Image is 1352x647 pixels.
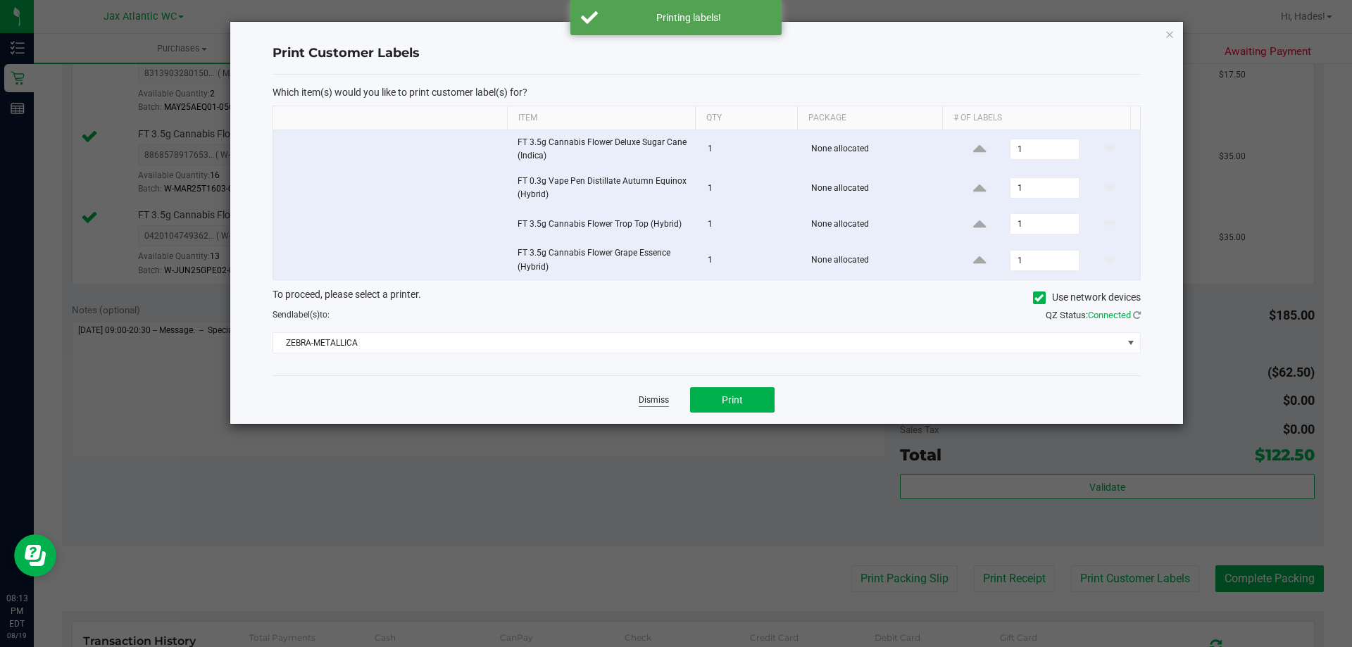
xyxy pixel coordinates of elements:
[699,130,803,169] td: 1
[1088,310,1131,320] span: Connected
[639,394,669,406] a: Dismiss
[1033,290,1141,305] label: Use network devices
[803,241,950,279] td: None allocated
[699,208,803,241] td: 1
[690,387,775,413] button: Print
[509,208,699,241] td: FT 3.5g Cannabis Flower Trop Top (Hybrid)
[803,208,950,241] td: None allocated
[509,169,699,208] td: FT 0.3g Vape Pen Distillate Autumn Equinox (Hybrid)
[699,169,803,208] td: 1
[1046,310,1141,320] span: QZ Status:
[722,394,743,406] span: Print
[273,86,1141,99] p: Which item(s) would you like to print customer label(s) for?
[292,310,320,320] span: label(s)
[14,534,56,577] iframe: Resource center
[273,44,1141,63] h4: Print Customer Labels
[942,106,1130,130] th: # of labels
[273,333,1122,353] span: ZEBRA-METALLICA
[803,130,950,169] td: None allocated
[507,106,695,130] th: Item
[509,241,699,279] td: FT 3.5g Cannabis Flower Grape Essence (Hybrid)
[262,287,1151,308] div: To proceed, please select a printer.
[797,106,942,130] th: Package
[273,310,330,320] span: Send to:
[699,241,803,279] td: 1
[509,130,699,169] td: FT 3.5g Cannabis Flower Deluxe Sugar Cane (Indica)
[803,169,950,208] td: None allocated
[695,106,797,130] th: Qty
[606,11,771,25] div: Printing labels!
